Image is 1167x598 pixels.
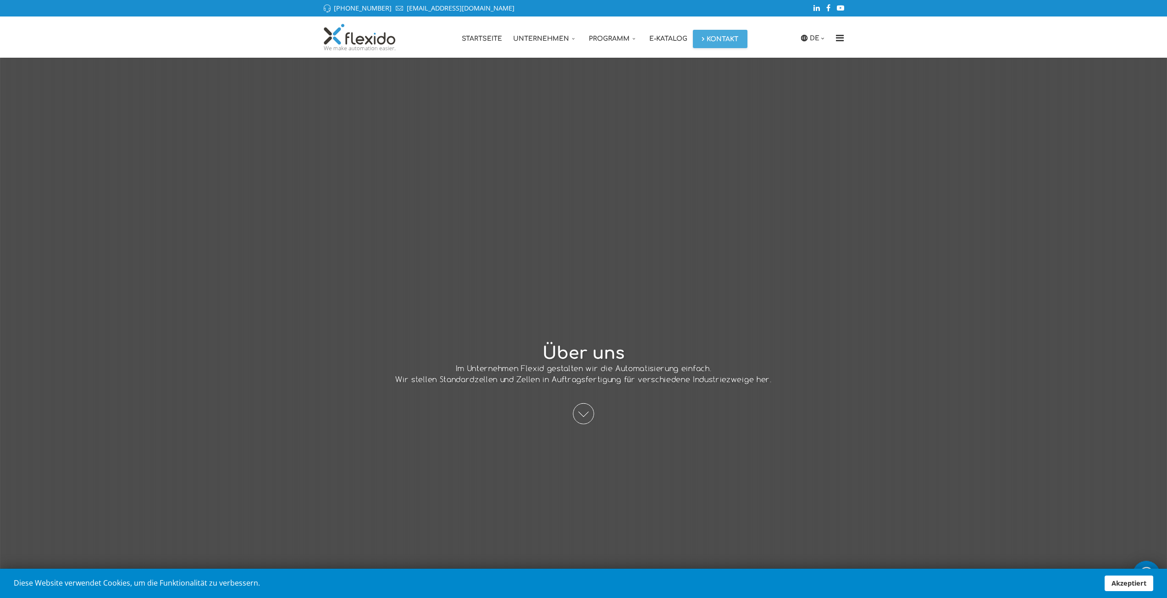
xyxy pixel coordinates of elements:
[508,16,583,58] a: Unternehmen
[322,23,398,51] img: Flexido, d.o.o.
[644,16,693,58] a: E-Katalog
[693,30,747,48] a: Kontakt
[583,16,644,58] a: Programm
[810,33,827,43] a: DE
[407,4,514,12] a: [EMAIL_ADDRESS][DOMAIN_NAME]
[1137,565,1156,583] img: whatsapp_icon_white.svg
[800,34,808,42] img: icon-laguage.svg
[1105,576,1153,591] a: Akzeptiert
[833,16,847,58] a: Menu
[456,16,508,58] a: Startseite
[334,4,392,12] a: [PHONE_NUMBER]
[833,33,847,43] i: Menu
